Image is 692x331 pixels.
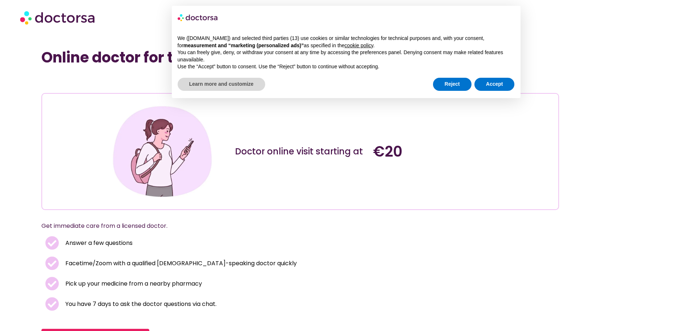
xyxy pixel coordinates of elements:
div: Doctor online visit starting at [235,146,366,157]
img: logo [178,12,218,23]
span: Answer a few questions [64,238,133,248]
img: Illustration depicting a young woman in a casual outfit, engaged with her smartphone. She has a p... [110,99,215,204]
h1: Online doctor for tourists and travelers [41,49,559,66]
iframe: Customer reviews powered by Trustpilot [97,77,206,86]
p: We ([DOMAIN_NAME]) and selected third parties (13) use cookies or similar technologies for techni... [178,35,515,49]
p: Use the “Accept” button to consent. Use the “Reject” button to continue without accepting. [178,63,515,70]
span: You have 7 days to ask the doctor questions via chat. [64,299,216,309]
button: Learn more and customize [178,78,265,91]
p: You can freely give, deny, or withdraw your consent at any time by accessing the preferences pane... [178,49,515,63]
h4: €20 [373,143,504,160]
strong: measurement and “marketing (personalized ads)” [183,43,304,48]
button: Reject [433,78,472,91]
a: cookie policy [344,43,373,48]
span: Facetime/Zoom with a qualified [DEMOGRAPHIC_DATA]-speaking doctor quickly [64,258,297,269]
p: Get immediate care from a licensed doctor. [41,221,542,231]
span: Pick up your medicine from a nearby pharmacy [64,279,202,289]
button: Accept [474,78,515,91]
